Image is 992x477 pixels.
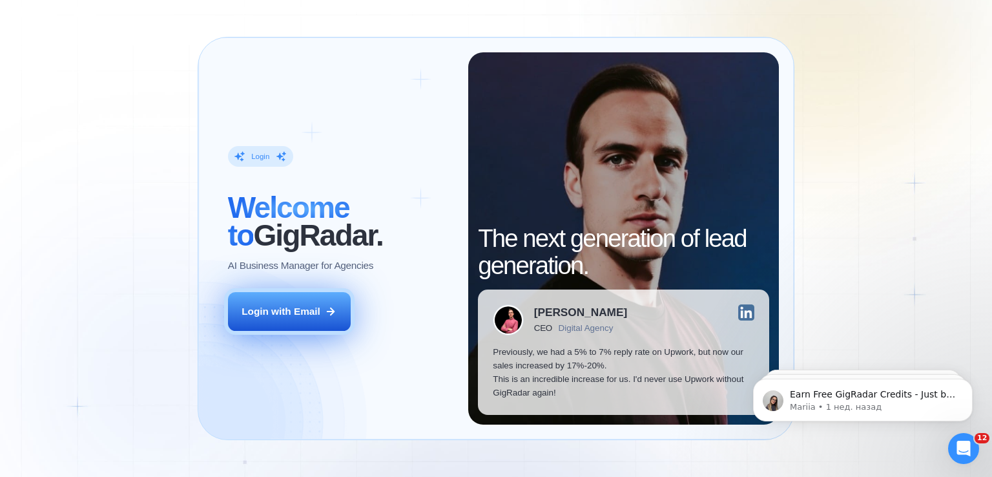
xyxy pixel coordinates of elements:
[478,225,769,279] h2: The next generation of lead generation.
[534,307,627,318] div: [PERSON_NAME]
[734,352,992,442] iframe: Intercom notifications сообщение
[228,194,453,248] h2: ‍ GigRadar.
[242,304,320,318] div: Login with Email
[228,191,349,251] span: Welcome to
[975,433,989,443] span: 12
[948,433,979,464] iframe: Intercom live chat
[228,259,373,272] p: AI Business Manager for Agencies
[534,323,552,333] div: CEO
[251,152,269,162] div: Login
[559,323,614,333] div: Digital Agency
[228,292,351,331] button: Login with Email
[493,345,754,400] p: Previously, we had a 5% to 7% reply rate on Upwork, but now our sales increased by 17%-20%. This ...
